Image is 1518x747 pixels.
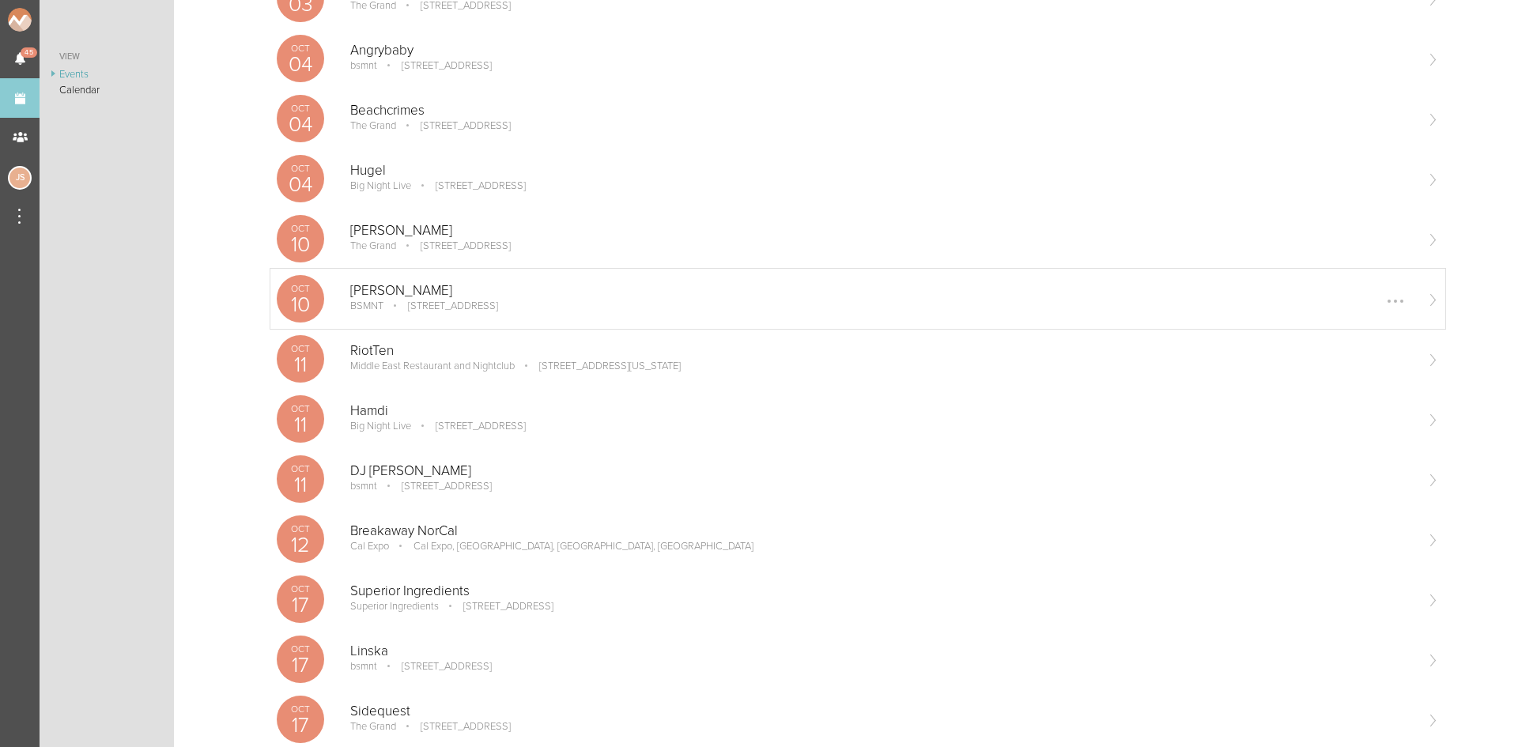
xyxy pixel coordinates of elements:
[350,43,1414,58] p: Angrybaby
[350,59,377,72] p: bsmnt
[350,704,1414,719] p: Sidequest
[350,240,396,252] p: The Grand
[277,584,324,594] p: Oct
[350,523,1414,539] p: Breakaway NorCal
[277,54,324,75] p: 04
[277,534,324,556] p: 12
[277,294,324,315] p: 10
[277,655,324,676] p: 17
[277,114,324,135] p: 04
[277,43,324,53] p: Oct
[277,104,324,113] p: Oct
[398,720,511,733] p: [STREET_ADDRESS]
[391,540,753,553] p: Cal Expo, [GEOGRAPHIC_DATA], [GEOGRAPHIC_DATA], [GEOGRAPHIC_DATA]
[350,720,396,733] p: The Grand
[277,404,324,413] p: Oct
[277,474,324,496] p: 11
[277,704,324,714] p: Oct
[277,284,324,293] p: Oct
[441,600,553,613] p: [STREET_ADDRESS]
[277,644,324,654] p: Oct
[350,119,396,132] p: The Grand
[277,164,324,173] p: Oct
[350,480,377,492] p: bsmnt
[40,66,174,82] a: Events
[517,360,681,372] p: [STREET_ADDRESS][US_STATE]
[277,354,324,375] p: 11
[379,480,492,492] p: [STREET_ADDRESS]
[277,524,324,534] p: Oct
[277,594,324,616] p: 17
[386,300,498,312] p: [STREET_ADDRESS]
[379,660,492,673] p: [STREET_ADDRESS]
[277,464,324,473] p: Oct
[350,103,1414,119] p: Beachcrimes
[8,166,32,190] div: Jessica Smith
[350,223,1414,239] p: [PERSON_NAME]
[277,174,324,195] p: 04
[277,414,324,436] p: 11
[350,403,1414,419] p: Hamdi
[277,224,324,233] p: Oct
[350,583,1414,599] p: Superior Ingredients
[21,47,37,58] span: 45
[8,8,97,32] img: NOMAD
[40,47,174,66] a: View
[277,234,324,255] p: 10
[350,360,515,372] p: Middle East Restaurant and Nightclub
[413,179,526,192] p: [STREET_ADDRESS]
[350,540,389,553] p: Cal Expo
[350,463,1414,479] p: DJ [PERSON_NAME]
[277,715,324,736] p: 17
[398,240,511,252] p: [STREET_ADDRESS]
[350,643,1414,659] p: Linska
[413,420,526,432] p: [STREET_ADDRESS]
[350,660,377,673] p: bsmnt
[379,59,492,72] p: [STREET_ADDRESS]
[350,179,411,192] p: Big Night Live
[350,600,439,613] p: Superior Ingredients
[350,163,1414,179] p: Hugel
[350,300,383,312] p: BSMNT
[350,283,1414,299] p: [PERSON_NAME]
[350,343,1414,359] p: RiotTen
[277,344,324,353] p: Oct
[350,420,411,432] p: Big Night Live
[40,82,174,98] a: Calendar
[398,119,511,132] p: [STREET_ADDRESS]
